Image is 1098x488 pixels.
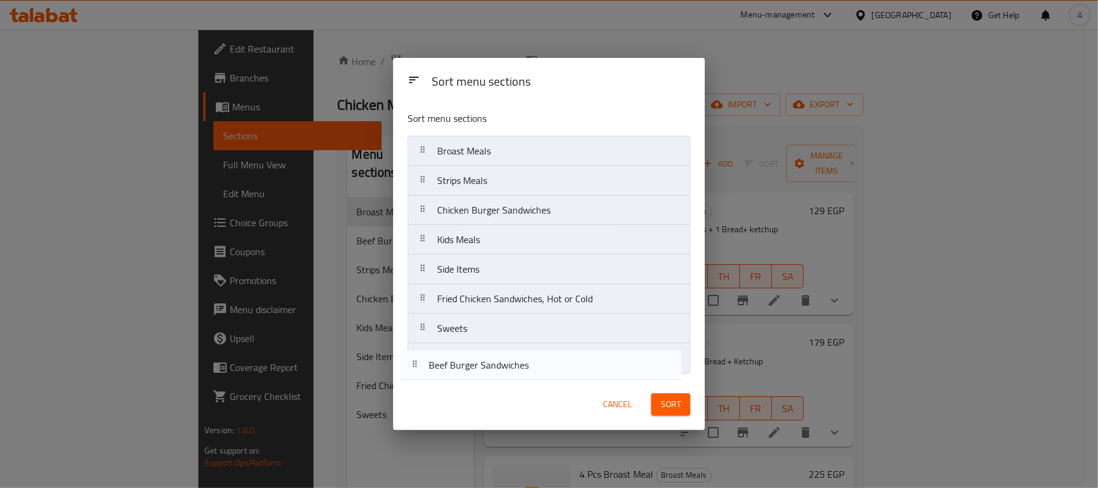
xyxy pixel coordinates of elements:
[603,397,632,412] span: Cancel
[427,69,695,96] div: Sort menu sections
[408,111,632,126] p: Sort menu sections
[598,393,637,416] button: Cancel
[661,397,681,412] span: Sort
[651,393,690,416] button: Sort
